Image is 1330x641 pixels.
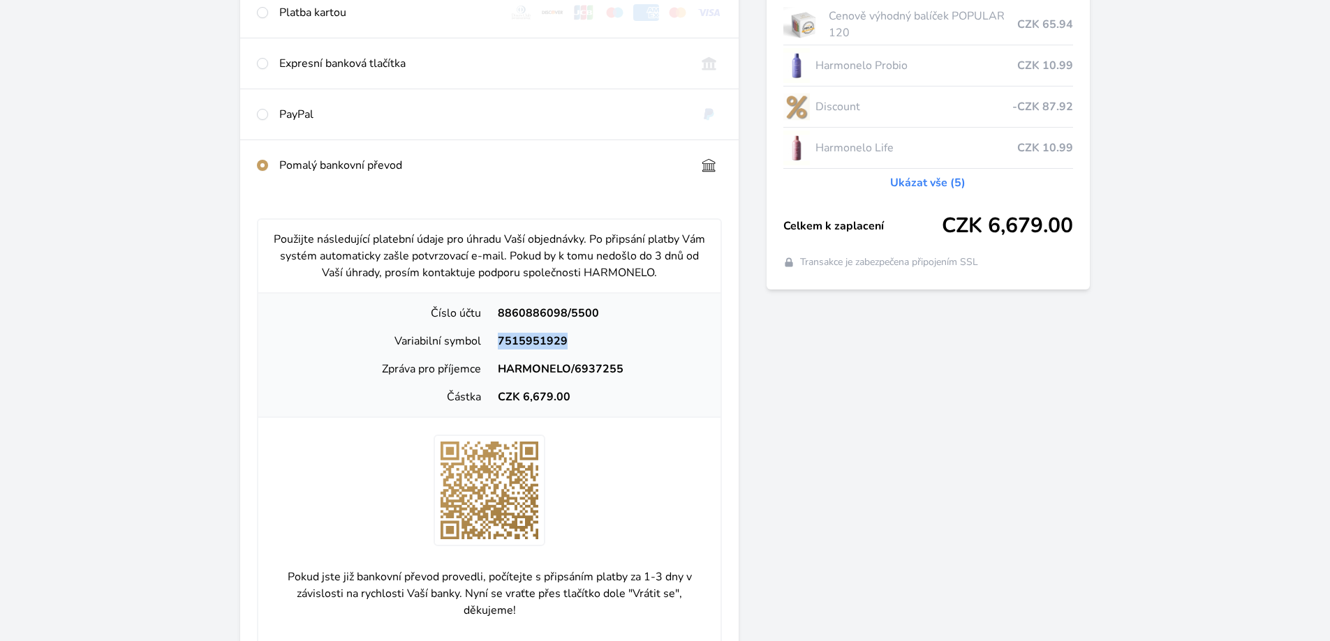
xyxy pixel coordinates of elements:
img: paypal.svg [696,106,722,123]
div: Pomalý bankovní převod [279,157,685,174]
span: Harmonelo Probio [815,57,1017,74]
span: Transakce je zabezpečena připojením SSL [800,255,978,269]
span: Discount [815,98,1012,115]
img: diners.svg [508,4,534,21]
span: CZK 10.99 [1017,139,1073,156]
div: Číslo účtu [269,305,489,322]
span: Harmonelo Life [815,139,1017,156]
div: PayPal [279,106,685,123]
a: Ukázat vše (5) [890,174,966,191]
img: visa.svg [696,4,722,21]
div: Variabilní symbol [269,333,489,349]
span: Cenově výhodný balíček POPULAR 120 [829,8,1017,41]
img: maestro.svg [602,4,628,21]
img: discover.svg [540,4,566,21]
img: bankTransfer_IBAN.svg [696,157,722,174]
div: CZK 6,679.00 [489,389,709,405]
div: 7515951929 [489,333,709,349]
div: Částka [269,389,489,405]
img: CLEAN_LIFE_se_stinem_x-lo.jpg [783,130,810,165]
img: onlineBanking_CZ.svg [696,55,722,72]
div: Expresní banková tlačítka [279,55,685,72]
div: Zpráva pro příjemce [269,361,489,377]
span: CZK 65.94 [1017,16,1073,33]
span: Celkem k zaplacení [783,218,942,234]
div: Platba kartou [279,4,497,21]
span: CZK 10.99 [1017,57,1073,74]
p: Použijte následující platební údaje pro úhradu Vaší objednávky. Po připsání platby Vám systém aut... [269,231,709,281]
img: CLEAN_PROBIO_se_stinem_x-lo.jpg [783,48,810,83]
img: H9sKLqjDGQZvAAAAAElFTkSuQmCC [434,435,545,546]
p: Pokud jste již bankovní převod provedli, počítejte s připsáním platby za 1-3 dny v závislosti na ... [269,557,709,630]
span: -CZK 87.92 [1012,98,1073,115]
img: jcb.svg [571,4,597,21]
img: mc.svg [665,4,690,21]
div: 8860886098/5500 [489,305,709,322]
div: HARMONELO/6937255 [489,361,709,377]
img: discount-lo.png [783,89,810,124]
img: amex.svg [633,4,659,21]
span: CZK 6,679.00 [942,213,1073,239]
img: popular.jpg [783,7,823,42]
